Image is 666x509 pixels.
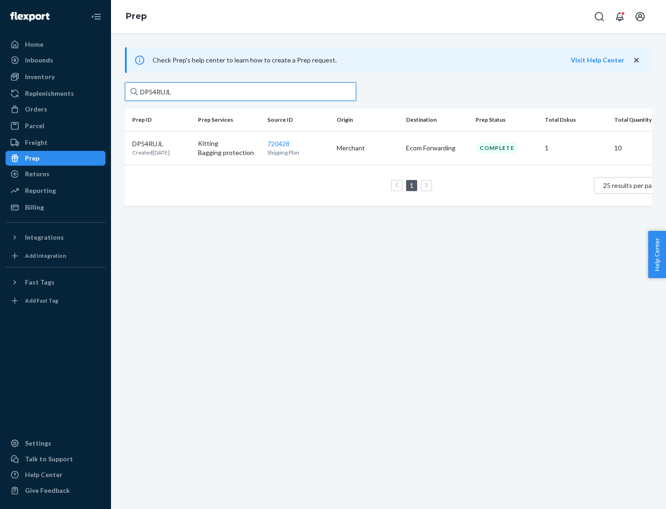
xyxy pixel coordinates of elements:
[198,139,260,148] p: Kitting
[6,452,105,466] a: Talk to Support
[153,56,337,64] span: Check Prep's help center to learn how to create a Prep request.
[6,467,105,482] a: Help Center
[6,200,105,215] a: Billing
[118,3,154,30] ol: breadcrumbs
[610,7,629,26] button: Open notifications
[25,89,74,98] div: Replenishments
[631,7,649,26] button: Open account menu
[6,86,105,101] a: Replenishments
[25,72,55,81] div: Inventory
[6,167,105,181] a: Returns
[6,118,105,133] a: Parcel
[6,102,105,117] a: Orders
[25,40,43,49] div: Home
[25,470,62,479] div: Help Center
[402,109,472,131] th: Destination
[406,143,468,153] p: Ecom Forwarding
[194,109,264,131] th: Prep Services
[25,454,73,464] div: Talk to Support
[541,109,610,131] th: Total Dskus
[25,233,64,242] div: Integrations
[603,181,659,189] span: 25 results per page
[6,230,105,245] button: Integrations
[571,56,624,65] button: Visit Help Center
[125,109,194,131] th: Prep ID
[6,53,105,68] a: Inbounds
[25,169,49,179] div: Returns
[6,183,105,198] a: Reporting
[6,293,105,308] a: Add Fast Tag
[25,278,55,287] div: Fast Tags
[408,181,415,189] a: Page 1 is your current page
[25,439,51,448] div: Settings
[25,56,53,65] div: Inbounds
[264,109,333,131] th: Source ID
[25,186,56,195] div: Reporting
[267,149,329,156] p: Shipping Plan
[6,483,105,498] button: Give Feedback
[87,7,105,26] button: Close Navigation
[6,248,105,263] a: Add Integration
[6,135,105,150] a: Freight
[198,148,260,157] p: Bagging protection
[25,203,44,212] div: Billing
[126,11,147,21] a: Prep
[545,143,607,153] p: 1
[337,143,399,153] p: Merchant
[25,486,70,495] div: Give Feedback
[6,69,105,84] a: Inventory
[6,151,105,166] a: Prep
[333,109,402,131] th: Origin
[25,138,48,147] div: Freight
[6,436,105,451] a: Settings
[125,82,356,101] input: Search prep jobs
[25,105,47,114] div: Orders
[475,142,518,154] div: Complete
[10,12,49,21] img: Flexport logo
[132,149,170,156] p: Created [DATE]
[25,121,44,130] div: Parcel
[590,7,609,26] button: Open Search Box
[25,297,58,304] div: Add Fast Tag
[632,56,641,65] button: close
[267,140,290,148] a: 720428
[25,154,39,163] div: Prep
[25,252,66,260] div: Add Integration
[6,37,105,52] a: Home
[648,231,666,278] button: Help Center
[472,109,541,131] th: Prep Status
[6,275,105,290] button: Fast Tags
[132,139,170,149] p: DP54RUJL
